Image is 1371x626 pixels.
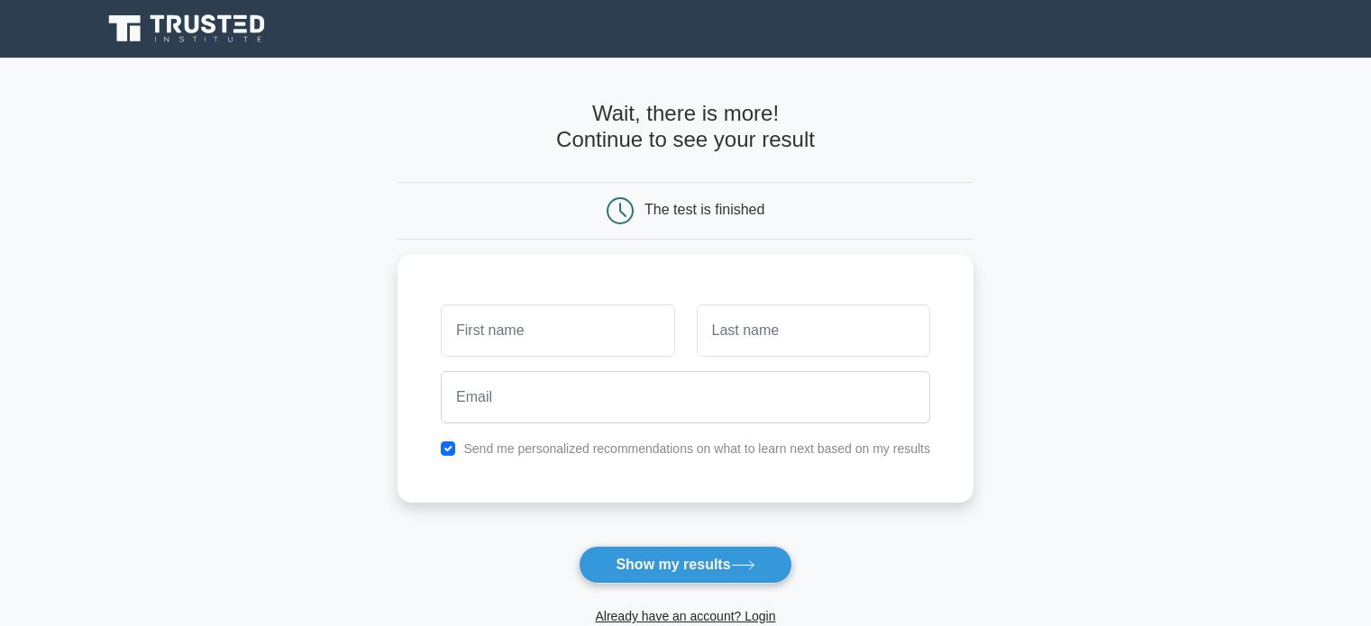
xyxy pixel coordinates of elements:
h4: Wait, there is more! Continue to see your result [398,101,973,153]
button: Show my results [579,546,791,584]
div: The test is finished [644,202,764,217]
input: Last name [697,304,930,357]
input: Email [441,371,930,423]
label: Send me personalized recommendations on what to learn next based on my results [463,441,930,456]
a: Already have an account? Login [595,609,775,623]
input: First name [441,304,674,357]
